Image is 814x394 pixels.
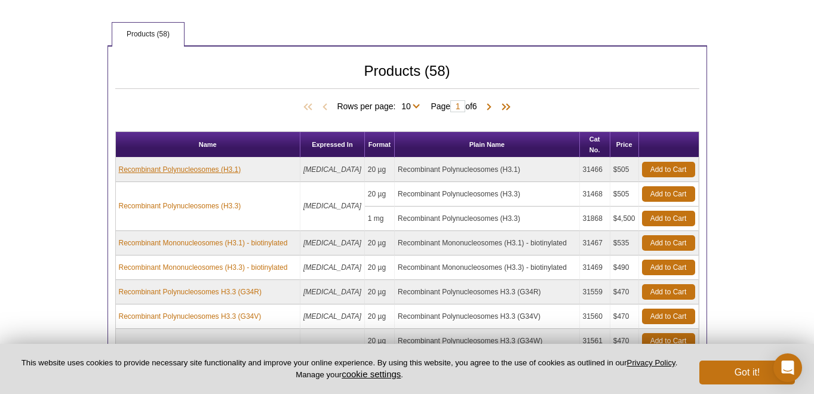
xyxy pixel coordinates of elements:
[699,361,795,384] button: Got it!
[580,256,610,280] td: 31469
[610,280,639,304] td: $470
[365,231,395,256] td: 20 µg
[642,284,695,300] a: Add to Cart
[580,231,610,256] td: 31467
[119,201,241,211] a: Recombinant Polynucleosomes (H3.3)
[119,238,288,248] a: Recombinant Mononucleosomes (H3.1) - biotinylated
[580,132,610,158] th: Cat No.
[303,288,361,296] i: [MEDICAL_DATA]
[119,262,288,273] a: Recombinant Mononucleosomes (H3.3) - biotinylated
[610,304,639,329] td: $470
[395,231,579,256] td: Recombinant Mononucleosomes (H3.1) - biotinylated
[580,280,610,304] td: 31559
[303,165,361,174] i: [MEDICAL_DATA]
[119,164,241,175] a: Recombinant Polynucleosomes (H3.1)
[395,329,579,353] td: Recombinant Polynucleosomes H3.3 (G34W)
[115,66,699,89] h2: Products (58)
[303,239,361,247] i: [MEDICAL_DATA]
[303,312,361,321] i: [MEDICAL_DATA]
[642,211,695,226] a: Add to Cart
[395,182,579,207] td: Recombinant Polynucleosomes (H3.3)
[395,132,579,158] th: Plain Name
[365,304,395,329] td: 20 µg
[395,304,579,329] td: Recombinant Polynucleosomes H3.3 (G34V)
[610,329,639,353] td: $470
[119,287,262,297] a: Recombinant Polynucleosomes H3.3 (G34R)
[610,256,639,280] td: $490
[627,358,675,367] a: Privacy Policy
[365,182,395,207] td: 20 µg
[365,132,395,158] th: Format
[610,231,639,256] td: $535
[610,207,639,231] td: $4,500
[642,162,695,177] a: Add to Cart
[580,158,610,182] td: 31466
[395,158,579,182] td: Recombinant Polynucleosomes (H3.1)
[19,358,680,380] p: This website uses cookies to provide necessary site functionality and improve your online experie...
[642,260,695,275] a: Add to Cart
[395,207,579,231] td: Recombinant Polynucleosomes (H3.3)
[303,202,361,210] i: [MEDICAL_DATA]
[610,182,639,207] td: $505
[337,100,425,112] span: Rows per page:
[642,186,695,202] a: Add to Cart
[642,309,695,324] a: Add to Cart
[303,263,361,272] i: [MEDICAL_DATA]
[365,280,395,304] td: 20 µg
[112,23,184,47] a: Products (58)
[301,101,319,113] span: First Page
[300,132,365,158] th: Expressed In
[342,369,401,379] button: cookie settings
[472,101,477,111] span: 6
[580,182,610,207] td: 31468
[580,207,610,231] td: 31868
[642,333,695,349] a: Add to Cart
[116,132,300,158] th: Name
[425,100,483,112] span: Page of
[365,256,395,280] td: 20 µg
[610,132,639,158] th: Price
[580,329,610,353] td: 31561
[365,207,395,231] td: 1 mg
[319,101,331,113] span: Previous Page
[119,311,262,322] a: Recombinant Polynucleosomes H3.3 (G34V)
[395,280,579,304] td: Recombinant Polynucleosomes H3.3 (G34R)
[580,304,610,329] td: 31560
[365,329,395,353] td: 20 µg
[610,158,639,182] td: $505
[483,101,495,113] span: Next Page
[495,101,513,113] span: Last Page
[365,158,395,182] td: 20 µg
[642,235,695,251] a: Add to Cart
[773,353,802,382] div: Open Intercom Messenger
[395,256,579,280] td: Recombinant Mononucleosomes (H3.3) - biotinylated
